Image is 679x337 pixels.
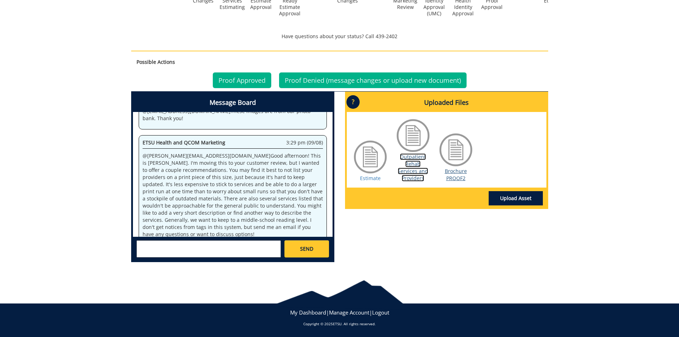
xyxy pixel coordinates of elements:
span: 3:29 pm (09/08) [286,139,323,146]
span: SEND [300,245,313,252]
h4: Message Board [133,93,333,112]
p: @ [EMAIL_ADDRESS][DOMAIN_NAME] These images are from our photo bank. Thank you! [143,108,323,122]
a: ETSU [333,321,341,326]
a: My Dashboard [290,309,326,316]
p: @ [PERSON_NAME][EMAIL_ADDRESS][DOMAIN_NAME] Good afternoon! This is [PERSON_NAME]. I'm moving thi... [143,152,323,238]
a: Estimate [360,175,381,182]
a: Upload Asset [489,191,543,205]
textarea: messageToSend [137,240,281,257]
a: Proof Approved [213,72,271,88]
span: ETSU Health and QCOM Marketing [143,139,225,146]
h4: Uploaded Files [347,93,546,112]
strong: Possible Actions [137,58,175,65]
a: Outpatient Rehab Services and Providers [398,153,428,182]
a: SEND [284,240,329,257]
a: Logout [372,309,389,316]
p: Have questions about your status? Call 439-2402 [131,33,548,40]
p: ? [346,95,360,109]
a: Manage Account [329,309,369,316]
a: Brochure PROOF2 [445,168,467,182]
a: Proof Denied (message changes or upload new document) [279,72,467,88]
